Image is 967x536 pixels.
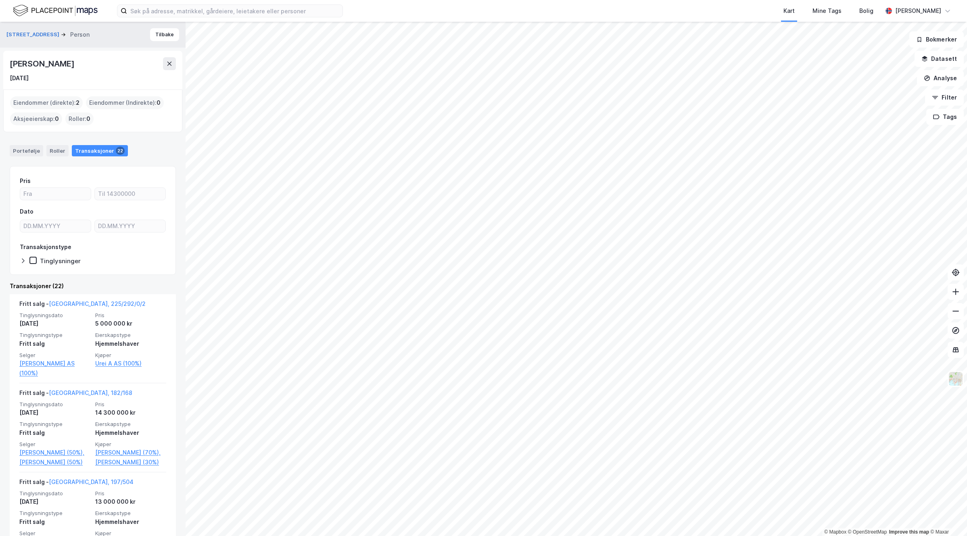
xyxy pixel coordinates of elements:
[824,529,846,535] a: Mapbox
[859,6,873,16] div: Bolig
[19,428,90,438] div: Fritt salg
[65,112,94,125] div: Roller :
[49,478,134,485] a: [GEOGRAPHIC_DATA], 197/504
[948,371,963,386] img: Z
[917,70,964,86] button: Analyse
[95,352,166,359] span: Kjøper
[926,109,964,125] button: Tags
[19,477,134,490] div: Fritt salg -
[20,176,31,186] div: Pris
[19,319,90,328] div: [DATE]
[95,497,166,507] div: 13 000 000 kr
[95,312,166,319] span: Pris
[19,312,90,319] span: Tinglysningsdato
[19,421,90,428] span: Tinglysningstype
[889,529,929,535] a: Improve this map
[925,89,964,106] button: Filter
[95,332,166,339] span: Eierskapstype
[49,389,132,396] a: [GEOGRAPHIC_DATA], 182/168
[20,242,71,252] div: Transaksjonstype
[848,529,887,535] a: OpenStreetMap
[6,31,61,39] button: [STREET_ADDRESS]
[19,457,90,467] a: [PERSON_NAME] (50%)
[19,408,90,418] div: [DATE]
[95,421,166,428] span: Eierskapstype
[19,359,90,378] a: [PERSON_NAME] AS (100%)
[46,145,69,156] div: Roller
[19,401,90,408] span: Tinglysningsdato
[95,448,166,457] a: [PERSON_NAME] (70%),
[927,497,967,536] iframe: Chat Widget
[19,339,90,349] div: Fritt salg
[127,5,343,17] input: Søk på adresse, matrikkel, gårdeiere, leietakere eller personer
[86,96,164,109] div: Eiendommer (Indirekte) :
[95,441,166,448] span: Kjøper
[95,319,166,328] div: 5 000 000 kr
[19,388,132,401] div: Fritt salg -
[19,332,90,339] span: Tinglysningstype
[150,28,179,41] button: Tilbake
[95,517,166,527] div: Hjemmelshaver
[19,448,90,457] a: [PERSON_NAME] (50%),
[19,441,90,448] span: Selger
[10,145,43,156] div: Portefølje
[95,188,165,200] input: Til 14300000
[895,6,941,16] div: [PERSON_NAME]
[49,300,146,307] a: [GEOGRAPHIC_DATA], 225/292/0/2
[812,6,842,16] div: Mine Tags
[95,428,166,438] div: Hjemmelshaver
[70,30,90,39] div: Person
[20,207,33,216] div: Dato
[10,112,62,125] div: Aksjeeierskap :
[95,510,166,517] span: Eierskapstype
[95,339,166,349] div: Hjemmelshaver
[72,145,128,156] div: Transaksjoner
[19,517,90,527] div: Fritt salg
[95,220,165,232] input: DD.MM.YYYY
[783,6,795,16] div: Kart
[19,510,90,517] span: Tinglysningstype
[95,359,166,368] a: Urei A AS (100%)
[40,257,81,265] div: Tinglysninger
[10,281,176,291] div: Transaksjoner (22)
[95,490,166,497] span: Pris
[10,73,29,83] div: [DATE]
[909,31,964,48] button: Bokmerker
[116,147,125,155] div: 22
[19,497,90,507] div: [DATE]
[19,490,90,497] span: Tinglysningsdato
[95,457,166,467] a: [PERSON_NAME] (30%)
[20,188,91,200] input: Fra
[13,4,98,18] img: logo.f888ab2527a4732fd821a326f86c7f29.svg
[10,57,76,70] div: [PERSON_NAME]
[55,114,59,124] span: 0
[20,220,91,232] input: DD.MM.YYYY
[19,352,90,359] span: Selger
[157,98,161,108] span: 0
[95,401,166,408] span: Pris
[915,51,964,67] button: Datasett
[76,98,79,108] span: 2
[10,96,83,109] div: Eiendommer (direkte) :
[86,114,90,124] span: 0
[95,408,166,418] div: 14 300 000 kr
[19,299,146,312] div: Fritt salg -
